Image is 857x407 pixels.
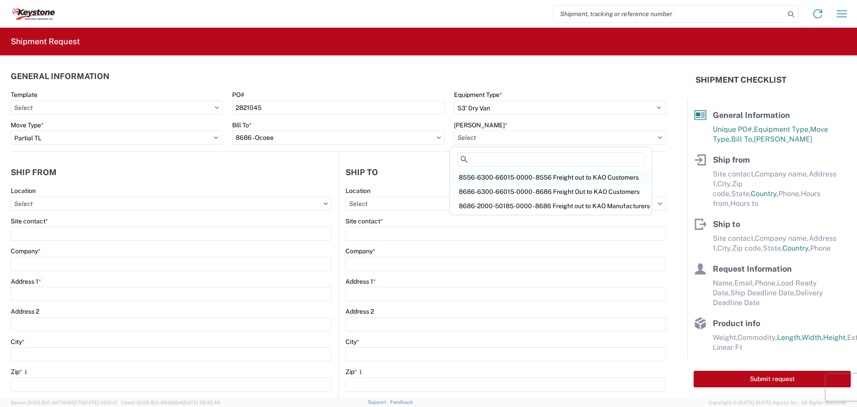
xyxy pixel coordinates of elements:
[777,333,802,342] span: Length,
[734,279,755,287] span: Email,
[717,244,732,252] span: City,
[345,247,375,255] label: Company
[778,189,801,198] span: Phone,
[755,279,777,287] span: Phone,
[345,368,364,376] label: Zip
[732,244,763,252] span: Zip code,
[121,400,220,405] span: Client: 2025.18.0-9839db4
[232,130,444,145] input: Select
[11,101,223,115] input: Select
[737,333,777,342] span: Commodity,
[452,170,650,185] div: 8556-6300-66015-0000 - 8556 Freight out to KAO Customers
[755,234,809,243] span: Company name,
[452,185,650,199] div: 8686-6300-66015-0000 - 8686 Freight Out to KAO Customers
[11,400,117,405] span: Server: 2025.18.0-dd719145275
[755,170,809,178] span: Company name,
[754,125,810,134] span: Equipment Type,
[730,199,758,208] span: Hours to
[782,244,810,252] span: Country,
[11,72,109,81] h2: General Information
[345,168,378,177] h2: Ship to
[11,217,48,225] label: Site contact
[232,91,244,99] label: PO#
[713,219,740,229] span: Ship to
[345,277,376,285] label: Address 1
[183,400,220,405] span: [DATE] 09:32:48
[345,307,374,315] label: Address 2
[731,189,751,198] span: State,
[713,279,734,287] span: Name,
[709,399,846,407] span: Copyright © [DATE]-[DATE] Agistix Inc., All Rights Reserved
[713,319,760,328] span: Product info
[11,197,332,211] input: Select
[11,121,44,129] label: Move Type
[83,400,117,405] span: [DATE] 09:51:11
[11,187,36,195] label: Location
[11,307,39,315] label: Address 2
[11,91,37,99] label: Template
[717,180,732,188] span: City,
[11,368,29,376] label: Zip
[11,338,25,346] label: City
[390,399,413,405] a: Feedback
[810,244,831,252] span: Phone
[754,135,812,143] span: [PERSON_NAME]
[731,135,754,143] span: Bill To,
[345,217,383,225] label: Site contact
[345,197,666,211] input: Select
[713,110,790,120] span: General Information
[713,125,754,134] span: Unique PO#,
[553,5,785,22] input: Shipment, tracking or reference number
[763,244,782,252] span: State,
[368,399,390,405] a: Support
[232,121,252,129] label: Bill To
[11,277,41,285] label: Address 1
[345,187,370,195] label: Location
[694,371,851,387] button: Submit request
[823,333,847,342] span: Height,
[802,333,823,342] span: Width,
[713,264,792,273] span: Request Information
[11,168,57,177] h2: Ship from
[345,338,359,346] label: City
[452,199,650,213] div: 8686-2000-50185-0000 - 8686 Freight out to KAO Manufacturers
[713,234,755,243] span: Site contact,
[713,170,755,178] span: Site contact,
[454,121,508,129] label: [PERSON_NAME]
[713,333,737,342] span: Weight,
[695,75,786,85] h2: Shipment Checklist
[713,155,750,164] span: Ship from
[454,130,666,145] input: Select
[454,91,502,99] label: Equipment Type
[11,247,41,255] label: Company
[730,289,796,297] span: Ship Deadline Date,
[11,36,80,47] h2: Shipment Request
[751,189,778,198] span: Country,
